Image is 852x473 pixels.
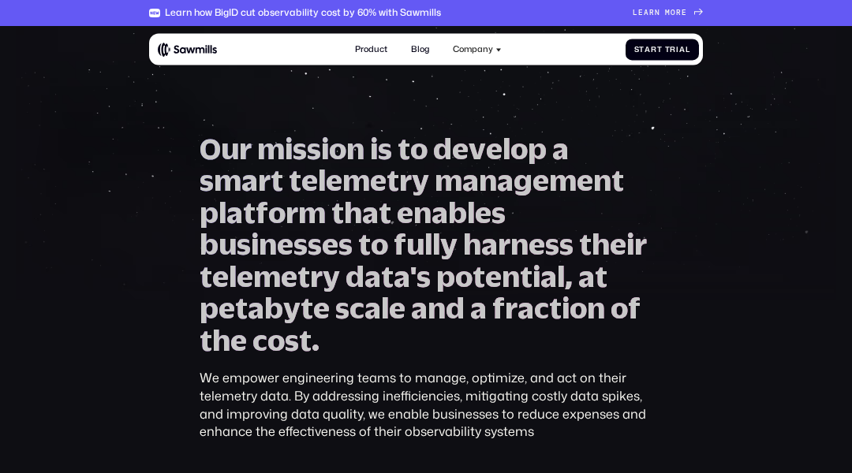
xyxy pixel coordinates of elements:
span: a [578,261,595,293]
span: u [221,133,239,166]
span: s [559,229,574,261]
span: l [432,229,440,261]
span: e [301,165,318,197]
span: o [410,133,428,166]
span: n [593,165,611,197]
span: t [301,292,313,325]
span: n [259,229,277,261]
a: Blog [405,38,435,61]
span: p [436,261,455,293]
span: a [226,197,243,229]
span: f [628,292,641,325]
span: i [370,133,378,166]
span: s [338,229,353,261]
span: s [417,261,431,293]
span: a [411,292,428,325]
span: e [485,261,502,293]
span: i [562,292,570,325]
span: r [239,133,252,166]
span: n [502,261,520,293]
span: e [281,261,297,293]
span: t [235,292,248,325]
span: s [308,229,322,261]
span: a [644,9,649,17]
span: a [241,165,258,197]
span: r [258,165,271,197]
span: n [655,9,660,17]
span: t [271,165,283,197]
span: a [679,45,686,54]
span: a [481,229,498,261]
span: c [252,325,267,357]
span: d [433,133,452,166]
div: Company [447,38,508,61]
span: T [665,45,671,54]
span: a [364,261,381,293]
div: We empower engineering teams to manage, optimize, and act on their telemetry data. By addressing ... [200,369,652,441]
span: e [277,229,293,261]
span: p [528,133,547,166]
span: o [371,229,388,261]
div: Company [453,44,493,54]
span: o [268,197,286,229]
span: n [587,292,605,325]
span: t [243,197,256,229]
span: s [293,133,307,166]
span: e [638,9,644,17]
span: s [293,229,308,261]
a: Product [349,38,394,61]
span: t [299,325,312,357]
span: f [394,229,406,261]
span: m [298,197,326,229]
span: . [312,325,319,357]
span: r [634,229,647,261]
span: i [251,229,259,261]
span: a [462,165,479,197]
span: r [310,261,323,293]
span: t [358,229,371,261]
span: e [577,165,593,197]
span: t [611,165,624,197]
span: s [237,229,251,261]
span: O [200,133,221,166]
a: StartTrial [626,39,699,61]
span: o [329,133,346,166]
span: a [248,292,264,325]
span: e [397,197,413,229]
span: t [595,261,607,293]
a: Learnmore [633,9,703,17]
span: u [219,229,237,261]
span: o [510,133,528,166]
span: t [331,197,344,229]
span: ' [410,261,417,293]
span: e [610,229,626,261]
span: l [318,165,326,197]
span: f [492,292,505,325]
span: e [322,229,338,261]
span: i [532,261,540,293]
span: s [285,325,299,357]
span: t [657,45,663,54]
span: s [378,133,392,166]
span: c [534,292,549,325]
span: b [448,197,467,229]
span: l [686,45,690,54]
span: a [497,165,514,197]
span: e [313,292,330,325]
span: S [634,45,640,54]
span: r [498,229,510,261]
span: o [267,325,285,357]
span: p [200,292,219,325]
span: e [475,197,491,229]
span: n [479,165,497,197]
span: l [381,292,389,325]
span: e [370,165,387,197]
span: t [473,261,485,293]
span: n [346,133,364,166]
span: d [346,261,364,293]
span: g [514,165,532,197]
span: o [671,9,676,17]
span: m [549,165,577,197]
span: a [394,261,410,293]
span: a [470,292,487,325]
